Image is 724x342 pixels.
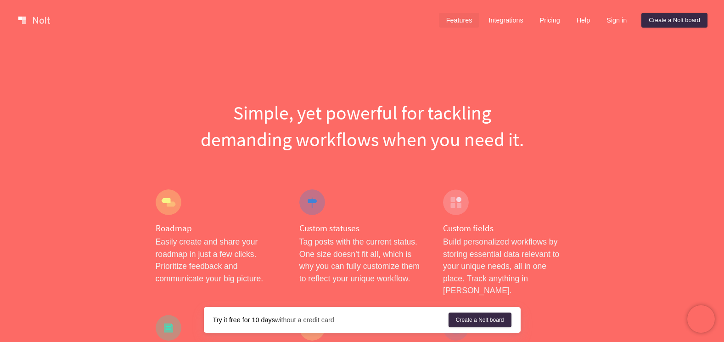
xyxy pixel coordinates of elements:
a: Sign in [599,13,634,28]
a: Create a Nolt board [449,313,511,327]
a: Help [569,13,598,28]
p: Tag posts with the current status. One size doesn’t fit all, which is why you can fully customize... [299,236,425,285]
p: Easily create and share your roadmap in just a few clicks. Prioritize feedback and communicate yo... [156,236,281,285]
p: Build personalized workflows by storing essential data relevant to your unique needs, all in one ... [443,236,568,296]
iframe: Chatra live chat [687,305,715,333]
h4: Custom fields [443,222,568,234]
a: Pricing [533,13,567,28]
a: Features [439,13,480,28]
h4: Roadmap [156,222,281,234]
a: Integrations [481,13,530,28]
div: without a credit card [213,315,449,325]
h1: Simple, yet powerful for tackling demanding workflows when you need it. [156,99,569,153]
h4: Custom statuses [299,222,425,234]
a: Create a Nolt board [641,13,707,28]
strong: Try it free for 10 days [213,316,275,324]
